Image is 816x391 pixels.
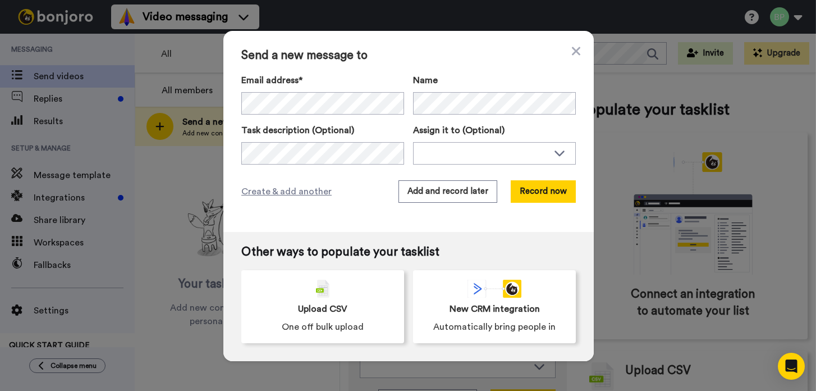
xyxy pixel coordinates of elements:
[778,353,805,380] div: Open Intercom Messenger
[241,185,332,198] span: Create & add another
[241,74,404,87] label: Email address*
[467,280,521,298] div: animation
[413,74,438,87] span: Name
[511,180,576,203] button: Record now
[316,280,329,298] img: csv-grey.png
[450,302,540,316] span: New CRM integration
[413,124,576,137] label: Assign it to (Optional)
[433,320,556,334] span: Automatically bring people in
[241,245,576,259] span: Other ways to populate your tasklist
[398,180,497,203] button: Add and record later
[282,320,364,334] span: One off bulk upload
[241,49,576,62] span: Send a new message to
[241,124,404,137] label: Task description (Optional)
[298,302,347,316] span: Upload CSV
